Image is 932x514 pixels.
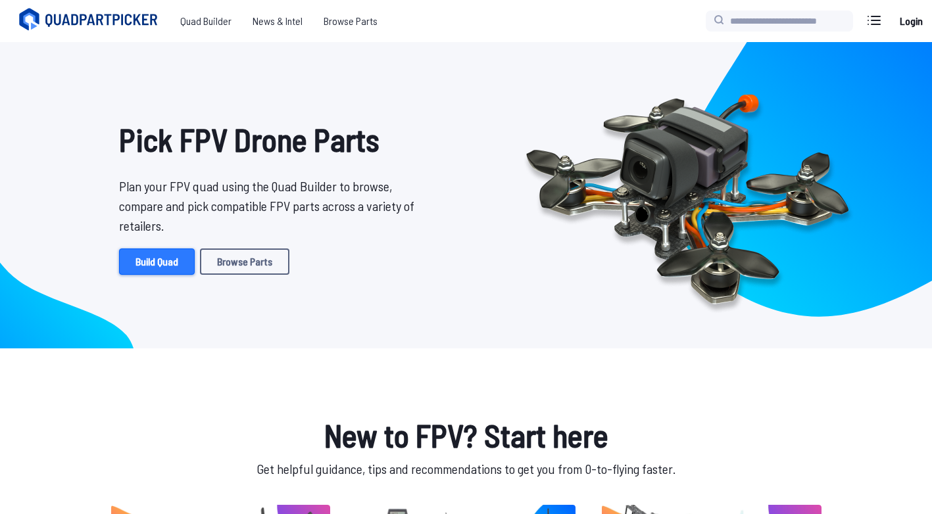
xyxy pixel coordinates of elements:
[498,64,877,327] img: Quadcopter
[242,8,313,34] a: News & Intel
[109,459,824,479] p: Get helpful guidance, tips and recommendations to get you from 0-to-flying faster.
[119,116,424,163] h1: Pick FPV Drone Parts
[109,411,824,459] h1: New to FPV? Start here
[119,248,195,275] a: Build Quad
[895,8,927,34] a: Login
[170,8,242,34] a: Quad Builder
[313,8,388,34] a: Browse Parts
[200,248,289,275] a: Browse Parts
[119,176,424,235] p: Plan your FPV quad using the Quad Builder to browse, compare and pick compatible FPV parts across...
